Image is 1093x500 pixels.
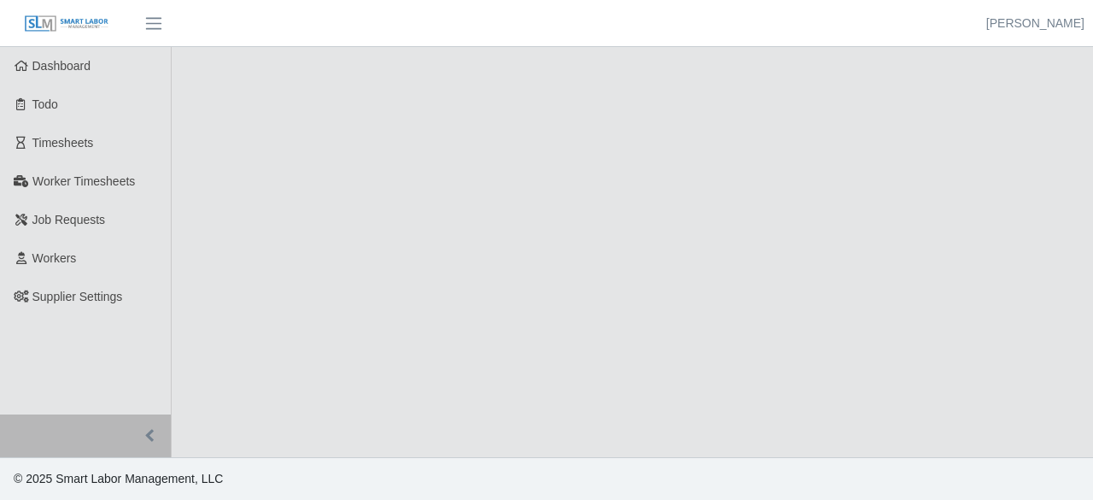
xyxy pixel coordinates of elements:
[14,472,223,485] span: © 2025 Smart Labor Management, LLC
[986,15,1084,32] a: [PERSON_NAME]
[32,59,91,73] span: Dashboard
[32,213,106,226] span: Job Requests
[24,15,109,33] img: SLM Logo
[32,290,123,303] span: Supplier Settings
[32,97,58,111] span: Todo
[32,174,135,188] span: Worker Timesheets
[32,251,77,265] span: Workers
[32,136,94,150] span: Timesheets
